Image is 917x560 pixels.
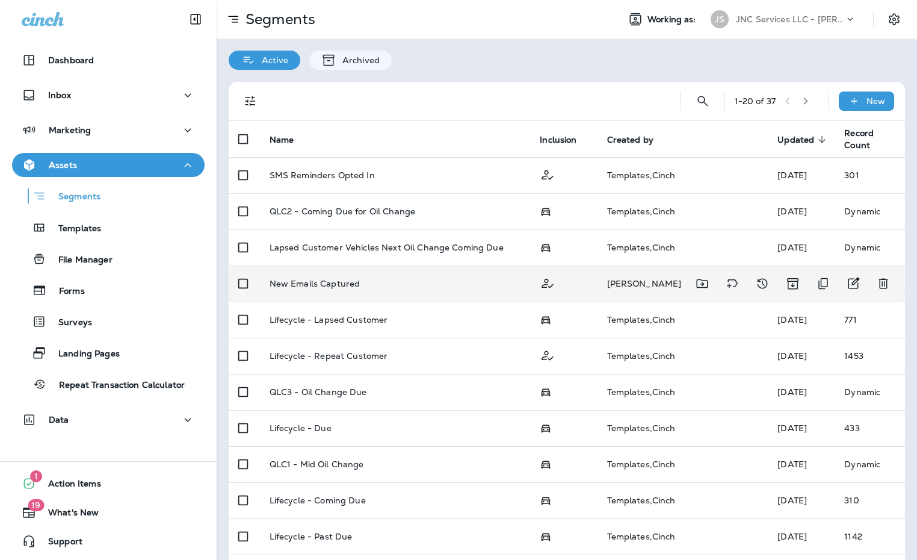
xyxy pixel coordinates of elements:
td: Templates , Cinch [597,446,768,482]
span: Action Items [36,479,101,493]
p: QLC2 - Coming Due for Oil Change [270,207,415,216]
button: Settings [883,8,905,30]
button: Delete [871,272,895,296]
p: Forms [47,286,85,297]
button: Dashboard [12,48,205,72]
p: Lifecycle - Repeat Customer [270,351,388,361]
td: 433 [835,410,905,446]
button: File Manager [12,246,205,272]
td: [DATE] [768,482,835,518]
td: Templates , Cinch [597,410,768,446]
p: New Emails Captured [270,279,360,288]
p: File Manager [46,255,113,266]
td: [DATE] [768,446,835,482]
p: SMS Reminders Opted In [270,170,375,180]
button: Assets [12,153,205,177]
button: View Changelog [750,272,774,296]
td: [DATE] [768,229,835,266]
button: Collapse Sidebar [179,7,212,31]
td: [DATE] [768,157,835,193]
td: Templates , Cinch [597,338,768,374]
p: Lifecycle - Due [270,423,332,433]
button: Inbox [12,83,205,107]
td: [DATE] [768,302,835,338]
p: Data [49,415,69,425]
button: Add tags [720,272,744,296]
td: Dynamic [835,229,905,266]
button: Search Segments [691,89,715,113]
button: Data [12,408,205,432]
td: 1453 [835,338,905,374]
td: 771 [835,302,905,338]
span: What's New [36,508,99,522]
span: Inclusion [540,135,576,145]
button: Repeat Transaction Calculator [12,372,205,397]
p: Lifecycle - Lapsed Customer [270,315,388,325]
span: Inclusion [540,134,592,145]
span: Possession [540,458,552,469]
p: QLC1 - Mid Oil Change [270,459,364,469]
p: Lifecycle - Past Due [270,532,353,541]
span: Name [270,134,310,145]
span: Updated [777,135,814,145]
span: Working as: [647,14,699,25]
td: Templates , Cinch [597,374,768,410]
td: 310 [835,482,905,518]
td: 1142 [835,518,905,555]
span: Possession [540,314,552,325]
span: Created by [607,135,653,145]
td: Dynamic [835,193,905,229]
span: Created by [607,134,669,145]
p: New [866,96,885,106]
span: Customer Only [540,349,555,360]
td: [DATE] [768,410,835,446]
p: Lifecycle - Coming Due [270,496,366,505]
span: Possession [540,241,552,252]
button: 19What's New [12,500,205,524]
button: Landing Pages [12,340,205,366]
p: Surveys [46,317,92,329]
span: Possession [540,386,552,397]
span: Customer Only [540,277,555,288]
p: Segments [46,191,100,204]
p: Marketing [49,125,91,135]
span: Updated [777,134,830,145]
p: Inbox [48,90,71,100]
span: Name [270,135,294,145]
p: QLC3 - Oil Change Due [270,387,367,397]
button: Duplicate Segment [811,272,835,296]
span: Record Count [844,128,874,151]
span: 1 [30,470,42,482]
span: Customer Only [540,169,555,179]
span: 19 [28,499,44,511]
button: Segments [12,183,205,209]
span: Possession [540,422,552,433]
td: Templates , Cinch [597,193,768,229]
p: Assets [49,160,77,170]
td: [DATE] [768,193,835,229]
td: Templates , Cinch [597,229,768,266]
td: Templates , Cinch [597,482,768,518]
td: [DATE] [768,518,835,555]
p: Active [256,55,288,65]
td: [DATE] [768,338,835,374]
button: Move to folder [690,272,714,296]
span: Support [36,537,82,551]
p: Segments [241,10,315,28]
button: Templates [12,215,205,240]
td: [PERSON_NAME] , [PERSON_NAME] [597,266,768,302]
button: 1Action Items [12,471,205,496]
div: JS [711,10,729,28]
td: Templates , Cinch [597,157,768,193]
p: Archived [336,55,380,65]
p: Lapsed Customer Vehicles Next Oil Change Coming Due [270,243,504,252]
p: Templates [46,223,101,235]
button: Edit [841,272,865,296]
td: 301 [835,157,905,193]
p: JNC Services LLC - [PERSON_NAME] Auto Centers [736,14,844,24]
p: Repeat Transaction Calculator [47,380,185,391]
td: Dynamic [835,374,905,410]
span: Possession [540,494,552,505]
td: [DATE] [768,374,835,410]
p: Landing Pages [46,349,120,360]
